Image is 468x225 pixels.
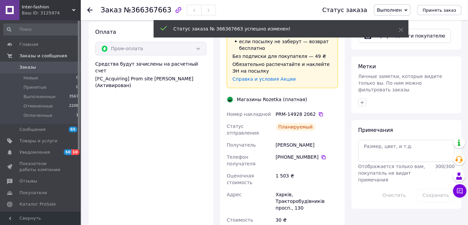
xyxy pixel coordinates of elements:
[19,127,46,133] span: Сообщения
[19,42,38,48] span: Главная
[276,111,338,118] div: PRM-14928 2062
[23,103,53,109] span: Отмененные
[19,138,57,144] span: Товары и услуги
[23,94,56,100] span: Выполненные
[87,7,93,13] div: Вернуться назад
[227,142,256,148] span: Получатель
[23,84,47,90] span: Принятые
[173,25,382,32] div: Статус заказа № 366367663 успешно изменен!
[22,10,80,16] div: Ваш ID: 3125974
[69,94,78,100] span: 3567
[19,178,37,184] span: Отзывы
[95,61,207,89] div: Средства будут зачислены на расчетный счет
[435,164,455,169] span: 300 / 300
[417,5,461,15] button: Принять заказ
[19,161,62,173] span: Показатели работы компании
[274,139,339,151] div: [PERSON_NAME]
[227,173,254,185] span: Оценочная стоимость
[76,75,78,81] span: 0
[227,154,255,166] span: Телефон получателя
[19,64,36,70] span: Заказы
[453,184,466,198] button: Чат с покупателем
[422,8,456,13] span: Принять заказ
[276,154,338,160] div: [PHONE_NUMBER]
[232,76,296,82] a: Справка и условия Акции
[71,149,79,155] span: 10
[95,75,207,89] div: [FC_Acquiring] Prom site [PERSON_NAME] (Активирован)
[274,170,339,189] div: 1 503 ₴
[358,63,376,70] span: Метки
[23,112,52,119] span: Оплаченные
[3,23,79,35] input: Поиск
[64,149,71,155] span: 50
[69,127,77,132] span: 65
[22,4,72,10] span: Inter-fashion
[276,123,315,131] div: Планируемый
[358,164,425,182] span: Отображается только вам, покупатель не видит примечания
[358,127,393,133] span: Примечания
[69,103,78,109] span: 2208
[76,112,78,119] span: 1
[227,111,271,117] span: Номер накладной
[76,84,78,90] span: 0
[377,7,402,13] span: Выполнен
[23,75,38,81] span: Новые
[232,38,332,52] li: если посылку не заберут — возврат бесплатно
[227,124,259,136] span: Статус отправления
[124,6,171,14] span: №366367663
[95,29,116,35] span: Оплата
[19,149,50,155] span: Уведомления
[101,6,122,14] span: Заказ
[232,53,332,60] div: Без подписки для покупателя — 49 ₴
[227,192,241,197] span: Адрес
[274,189,339,214] div: Харків, Тракторобудівників просп., 130
[19,201,56,207] span: Каталог ProSale
[19,53,67,59] span: Заказы и сообщения
[235,96,309,103] div: Магазины Rozetka (платная)
[19,190,47,196] span: Покупатели
[358,74,442,92] span: Личные заметки, которые видите только вы. По ним можно фильтровать заказы
[232,61,332,74] div: Обязательно распечатайте и наклейте ЭН на посылку
[322,7,367,13] div: Статус заказа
